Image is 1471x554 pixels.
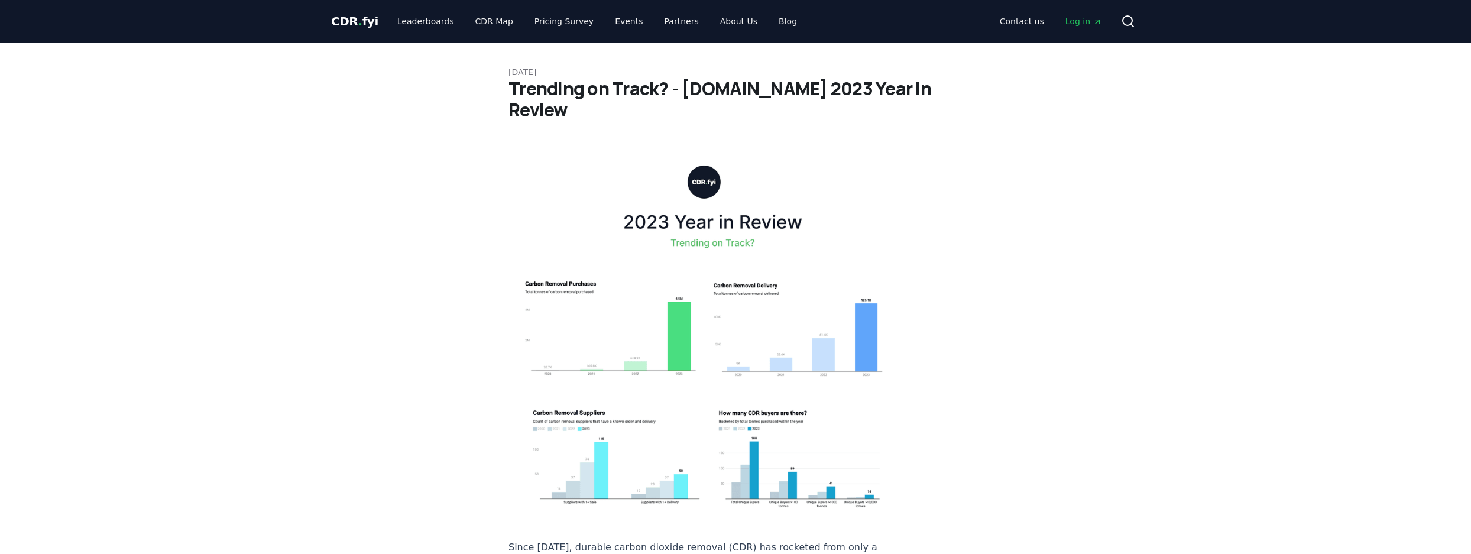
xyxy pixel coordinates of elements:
a: Pricing Survey [525,11,603,32]
span: CDR fyi [331,14,378,28]
a: CDR.fyi [331,13,378,30]
a: About Us [711,11,767,32]
nav: Main [388,11,806,32]
a: Leaderboards [388,11,464,32]
p: [DATE] [508,66,963,78]
img: blog post image [508,149,900,520]
nav: Main [990,11,1112,32]
a: Partners [655,11,708,32]
span: Log in [1065,15,1102,27]
a: CDR Map [466,11,523,32]
span: . [358,14,362,28]
a: Contact us [990,11,1054,32]
a: Log in [1056,11,1112,32]
h1: Trending on Track? - [DOMAIN_NAME] 2023 Year in Review [508,78,963,121]
a: Blog [769,11,806,32]
a: Events [605,11,652,32]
